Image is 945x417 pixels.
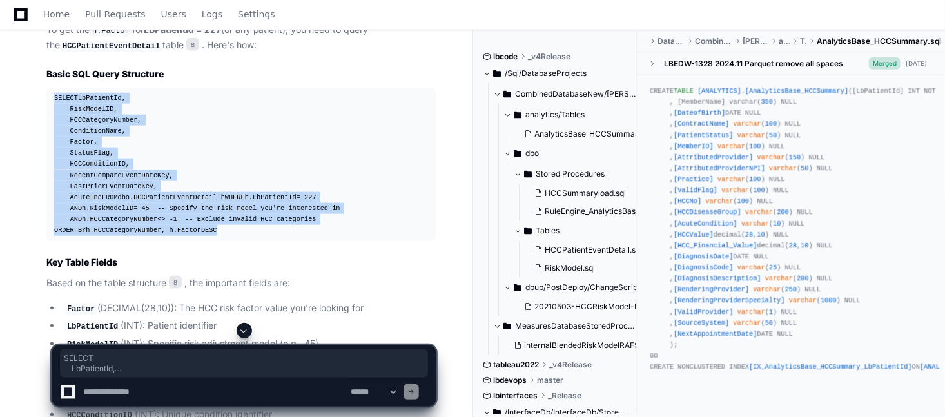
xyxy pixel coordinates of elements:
[519,125,650,143] button: AnalyticsBase_HCCSummary.sql
[674,231,714,238] span: [HCCValue]
[821,296,837,304] span: 1000
[505,68,587,79] span: /Sql/DatabaseProjects
[674,153,753,161] span: [AttributedProvider]
[733,319,761,327] span: varchar
[674,142,714,150] span: [MemberID]
[493,316,638,336] button: MeasuresDatabaseStoredProcedures/dbo/Measures/HCCRewrite
[674,186,717,194] span: [ValidFlag]
[503,318,511,334] svg: Directory
[545,245,642,255] span: HCCPatientEventDetail.sql
[142,204,150,212] span: 45
[43,10,70,18] span: Home
[789,153,801,161] span: 150
[503,277,648,298] button: dbup/PostDeploy/ChangeScripts
[674,253,733,260] span: [DiagnosisDate]
[769,264,777,271] span: 25
[304,193,316,201] span: 227
[46,68,164,79] strong: Basic SQL Query Structure
[674,208,741,216] span: [HCCDiseaseGroup]
[60,41,162,52] code: HCCPatientEventDetail
[514,107,521,122] svg: Directory
[737,131,765,139] span: varchar
[769,131,777,139] span: 50
[761,98,773,106] span: 350
[46,257,117,267] strong: Key Table Fields
[674,197,701,205] span: [HCCNo]
[78,226,86,234] span: BY
[529,202,661,220] button: RuleEngine_AnalyticsBaseTable_HCCSummary.sql
[64,353,424,374] span: SELECT LbPatientId, RiskModelID, HCCCategoryNumber, ConditionName, Factor, StatusFlag, HCCConditi...
[674,242,757,249] span: [HCC_Financial_Value]
[483,63,627,84] button: /Sql/DatabaseProjects
[514,164,658,184] button: Stored Procedures
[61,301,436,316] li: (DECIMAL(28,10)): The HCC risk factor value you're looking for
[789,296,817,304] span: varchar
[161,10,186,18] span: Users
[765,275,793,282] span: varchar
[54,226,74,234] span: ORDER
[773,220,781,228] span: 10
[202,10,222,18] span: Logs
[514,146,521,161] svg: Directory
[85,10,145,18] span: Pull Requests
[801,164,808,172] span: 50
[536,169,605,179] span: Stored Procedures
[536,226,560,236] span: Tables
[70,204,82,212] span: AND
[545,206,728,217] span: RuleEngine_AnalyticsBaseTable_HCCSummary.sql
[534,129,654,139] span: AnalyticsBase_HCCSummary.sql
[705,197,733,205] span: varchar
[674,109,725,117] span: [DateofBirth]
[54,93,428,237] div: LbPatientId, RiskModelID, HCCCategoryNumber, ConditionName, Factor, StatusFlag, HCCConditionID, R...
[674,286,749,293] span: [RenderingProvider]
[514,220,658,241] button: Tables
[817,36,941,46] span: AnalyticsBase_HCCSummary.sql
[297,193,300,201] span: =
[525,282,644,293] span: dbup/PostDeploy/ChangeScripts
[674,296,785,304] span: [RenderingProviderSpecialty]
[906,59,927,68] div: [DATE]
[157,215,165,223] span: <>
[674,319,729,327] span: [SourceSystem]
[741,220,769,228] span: varchar
[869,57,901,70] span: Merged
[765,319,773,327] span: 50
[743,36,769,46] span: [PERSON_NAME]
[749,175,761,183] span: 100
[185,215,316,223] span: -- Exclude invalid HCC categories
[745,87,848,95] span: [AnalyticsBase_HCCSummary]
[524,166,532,182] svg: Directory
[503,143,648,164] button: dbo
[658,36,684,46] span: DatabaseProjects
[515,321,638,331] span: MeasuresDatabaseStoredProcedures/dbo/Measures/HCCRewrite
[753,286,781,293] span: varchar
[769,164,797,172] span: varchar
[785,286,797,293] span: 250
[54,94,78,102] span: SELECT
[674,175,714,183] span: [Practice]
[717,175,745,183] span: varchar
[753,186,765,194] span: 100
[801,242,808,249] span: 10
[46,276,436,291] p: Based on the table structure , the important fields are:
[733,120,761,128] span: varchar
[717,142,745,150] span: varchar
[745,208,773,216] span: varchar
[779,36,790,46] span: analytics
[757,231,765,238] span: 10
[186,38,199,51] span: 8
[545,188,626,199] span: HCCSummaryload.sql
[46,23,436,53] p: To get the for (or any patient), you need to query the table . Here's how:
[170,215,177,223] span: -1
[777,208,788,216] span: 200
[514,280,521,295] svg: Directory
[529,259,650,277] button: RiskModel.sql
[201,226,217,234] span: DESC
[529,241,650,259] button: HCCPatientEventDetail.sql
[664,59,843,69] div: LBEDW-1328 2024.11 Parquet remove all spaces
[61,318,436,334] li: (INT): Patient identifier
[133,204,137,212] span: =
[503,104,648,125] button: analytics/Tables
[524,223,532,238] svg: Directory
[737,308,765,316] span: varchar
